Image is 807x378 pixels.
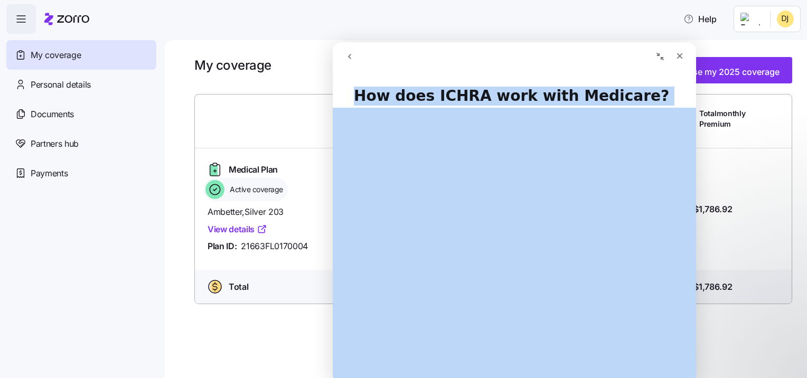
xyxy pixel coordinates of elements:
a: My coverage [6,40,156,70]
span: Documents [31,108,74,121]
span: $1,786.92 [693,280,732,294]
span: Partners hub [31,137,79,150]
span: 21663FL0170004 [241,240,308,253]
span: Medical Plan [229,163,278,176]
span: Plan ID: [208,240,237,253]
span: Total [229,280,248,294]
span: Payments [31,167,68,180]
span: My coverage [31,49,81,62]
a: Personal details [6,70,156,99]
button: Choose my 2025 coverage [637,57,792,83]
span: Ambetter , Silver 203 [208,205,338,219]
h1: My coverage [194,57,271,73]
img: 4a29293c25c584b1cc50c3beb1ee060e [777,11,794,27]
a: Payments [6,158,156,188]
a: Documents [6,99,156,129]
button: Help [675,8,725,30]
a: View details [208,223,267,236]
span: $1,786.92 [693,203,732,216]
span: Personal details [31,78,91,91]
span: Choose my 2025 coverage [671,65,780,78]
img: Employer logo [740,13,762,25]
span: Total monthly Premium [699,108,746,130]
span: Help [683,13,717,25]
a: Partners hub [6,129,156,158]
span: Active coverage [227,184,283,195]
